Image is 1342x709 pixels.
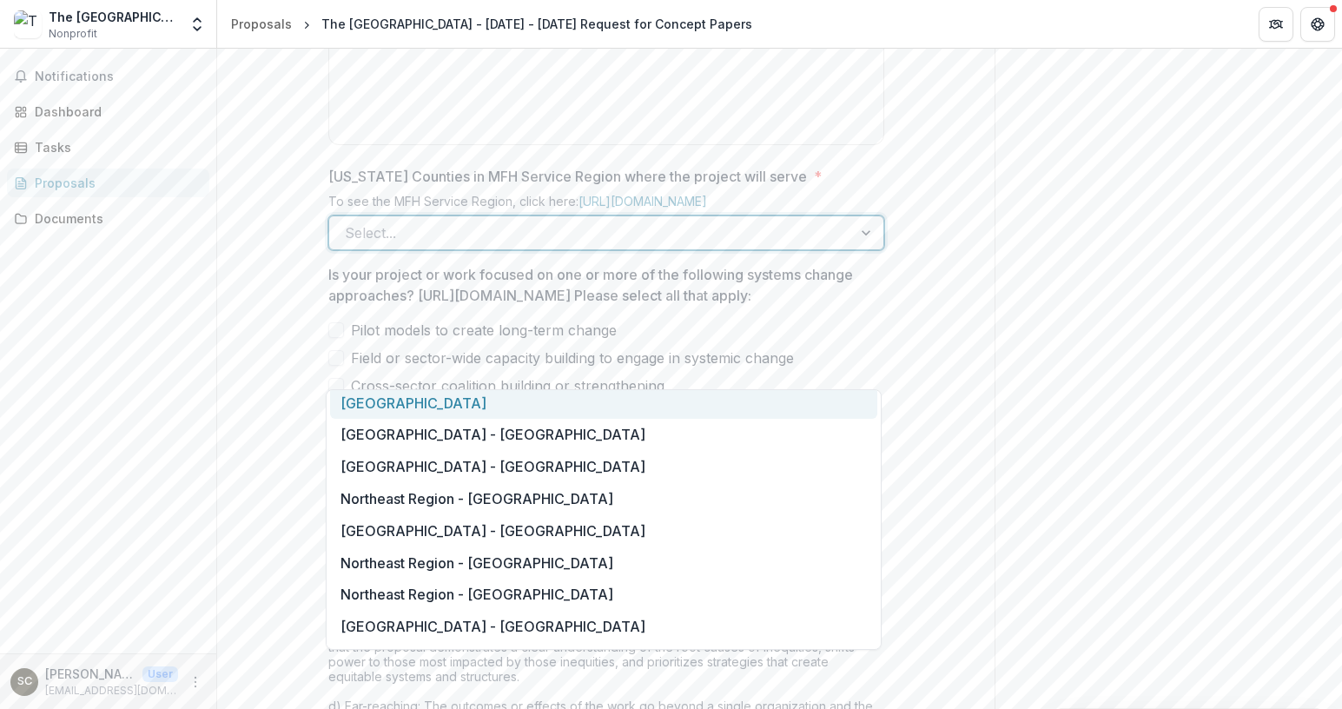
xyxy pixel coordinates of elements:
[49,8,178,26] div: The [GEOGRAPHIC_DATA]
[231,15,292,33] div: Proposals
[224,11,759,36] nav: breadcrumb
[330,419,877,451] div: [GEOGRAPHIC_DATA] - [GEOGRAPHIC_DATA]
[330,483,877,515] div: Northeast Region - [GEOGRAPHIC_DATA]
[14,10,42,38] img: The University of Chicago
[330,642,877,674] div: [GEOGRAPHIC_DATA] - [GEOGRAPHIC_DATA]
[1300,7,1335,42] button: Get Help
[7,97,209,126] a: Dashboard
[330,579,877,611] div: Northeast Region - [GEOGRAPHIC_DATA]
[328,194,884,215] div: To see the MFH Service Region, click here:
[35,70,202,84] span: Notifications
[7,204,209,233] a: Documents
[7,63,209,90] button: Notifications
[45,665,136,683] p: [PERSON_NAME]
[1259,7,1293,42] button: Partners
[351,320,617,341] span: Pilot models to create long-term change
[7,133,209,162] a: Tasks
[351,348,794,368] span: Field or sector-wide capacity building to engage in systemic change
[330,547,877,579] div: Northeast Region - [GEOGRAPHIC_DATA]
[45,683,178,699] p: [EMAIL_ADDRESS][DOMAIN_NAME]
[328,166,807,187] p: [US_STATE] Counties in MFH Service Region where the project will serve
[578,194,707,209] a: [URL][DOMAIN_NAME]
[49,26,97,42] span: Nonprofit
[7,169,209,197] a: Proposals
[224,11,299,36] a: Proposals
[328,264,874,306] p: Is your project or work focused on one or more of the following systems change approaches? [URL][...
[321,15,752,33] div: The [GEOGRAPHIC_DATA] - [DATE] - [DATE] Request for Concept Papers
[35,174,195,192] div: Proposals
[330,451,877,483] div: [GEOGRAPHIC_DATA] - [GEOGRAPHIC_DATA]
[35,209,195,228] div: Documents
[351,375,664,396] span: Cross-sector coalition building or strengthening
[35,103,195,121] div: Dashboard
[185,7,209,42] button: Open entity switcher
[330,514,877,547] div: [GEOGRAPHIC_DATA] - [GEOGRAPHIC_DATA]
[330,611,877,643] div: [GEOGRAPHIC_DATA] - [GEOGRAPHIC_DATA]
[142,666,178,682] p: User
[185,672,206,692] button: More
[35,138,195,156] div: Tasks
[330,387,877,419] div: [GEOGRAPHIC_DATA]
[17,676,32,687] div: Scott Cook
